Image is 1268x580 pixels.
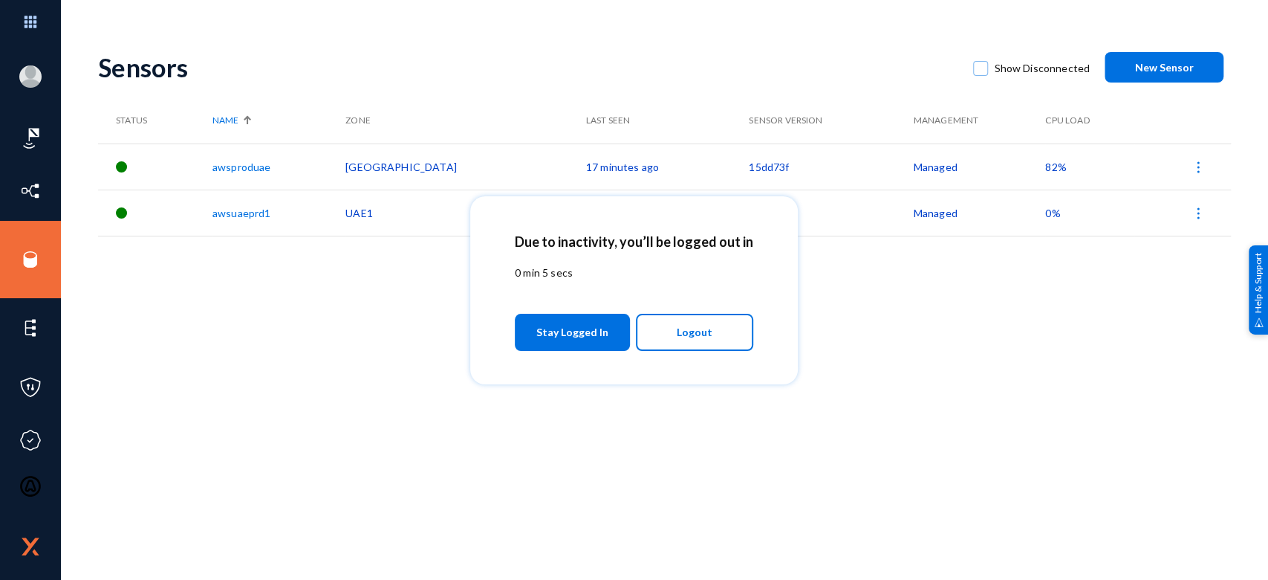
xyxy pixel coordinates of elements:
[515,265,753,280] p: 0 min 5 secs
[636,314,754,351] button: Logout
[515,233,753,250] h2: Due to inactivity, you’ll be logged out in
[677,320,712,345] span: Logout
[536,319,608,346] span: Stay Logged In
[515,314,630,351] button: Stay Logged In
